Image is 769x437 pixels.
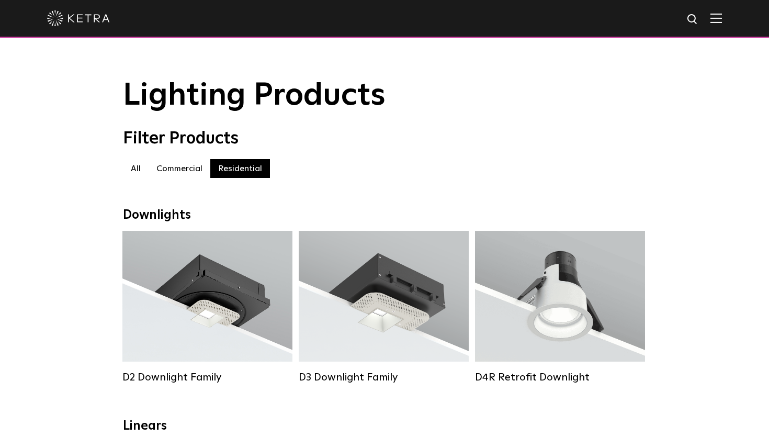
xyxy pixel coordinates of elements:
[149,159,210,178] label: Commercial
[475,231,645,384] a: D4R Retrofit Downlight Lumen Output:800Colors:White / BlackBeam Angles:15° / 25° / 40° / 60°Watta...
[123,159,149,178] label: All
[123,129,646,149] div: Filter Products
[122,231,292,384] a: D2 Downlight Family Lumen Output:1200Colors:White / Black / Gloss Black / Silver / Bronze / Silve...
[475,371,645,384] div: D4R Retrofit Downlight
[123,80,386,111] span: Lighting Products
[299,371,469,384] div: D3 Downlight Family
[210,159,270,178] label: Residential
[710,13,722,23] img: Hamburger%20Nav.svg
[686,13,699,26] img: search icon
[299,231,469,384] a: D3 Downlight Family Lumen Output:700 / 900 / 1100Colors:White / Black / Silver / Bronze / Paintab...
[47,10,110,26] img: ketra-logo-2019-white
[123,208,646,223] div: Downlights
[122,371,292,384] div: D2 Downlight Family
[123,419,646,434] div: Linears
